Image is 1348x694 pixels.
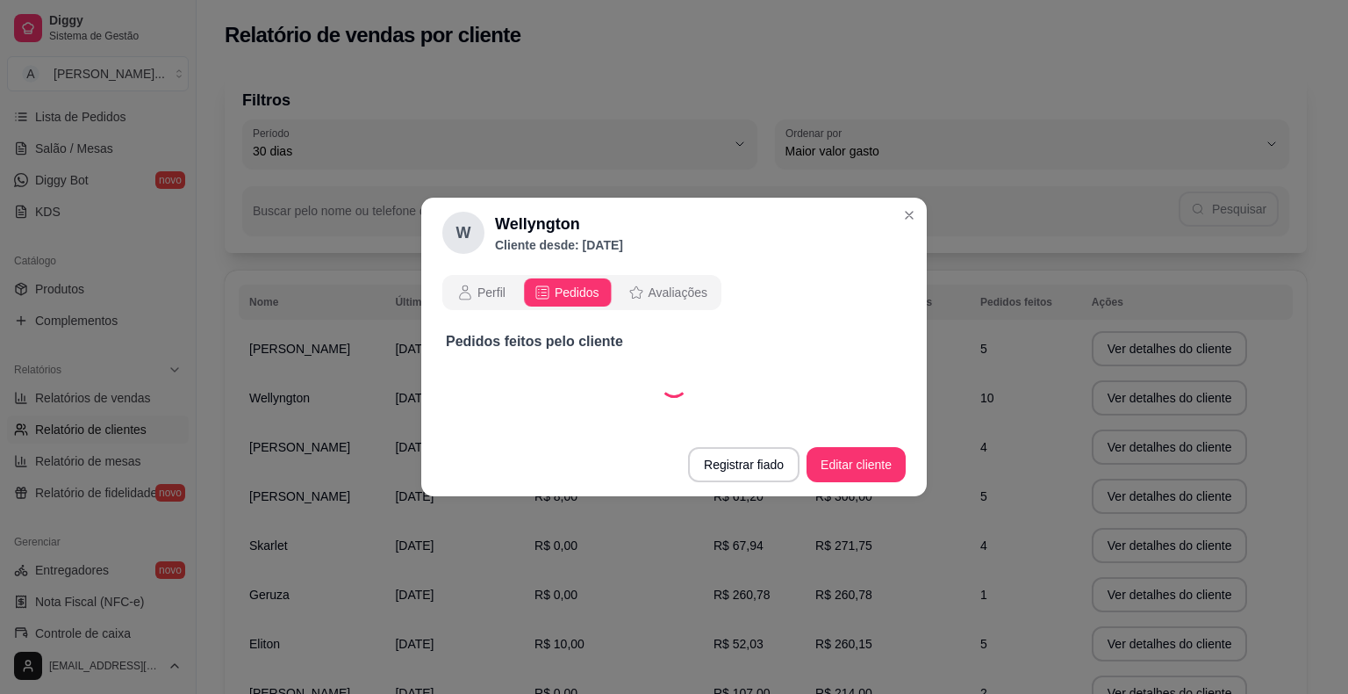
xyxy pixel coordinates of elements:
[442,212,484,254] div: W
[446,331,902,352] p: Pedidos feitos pelo cliente
[495,236,623,254] p: Cliente desde: [DATE]
[660,370,688,398] div: Loading
[688,447,799,482] button: Registrar fiado
[495,212,623,236] h2: Wellyngton
[649,284,707,301] span: Avaliações
[555,284,599,301] span: Pedidos
[442,275,721,310] div: opções
[442,275,906,310] div: opções
[477,284,505,301] span: Perfil
[895,201,923,229] button: Close
[807,447,906,482] button: Editar cliente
